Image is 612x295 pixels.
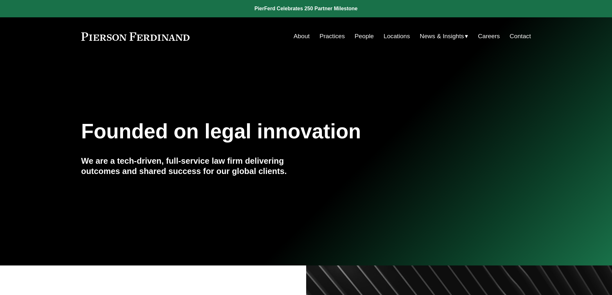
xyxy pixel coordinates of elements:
span: News & Insights [420,31,464,42]
a: Careers [478,30,500,42]
a: Practices [319,30,345,42]
a: People [355,30,374,42]
a: Locations [384,30,410,42]
a: Contact [510,30,531,42]
a: folder dropdown [420,30,468,42]
a: About [294,30,310,42]
h1: Founded on legal innovation [81,120,456,143]
h4: We are a tech-driven, full-service law firm delivering outcomes and shared success for our global... [81,156,306,177]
